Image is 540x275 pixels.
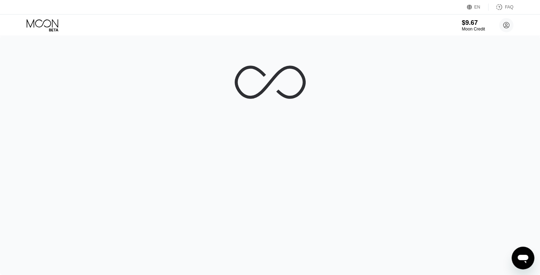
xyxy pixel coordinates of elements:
[467,4,489,11] div: EN
[505,5,513,10] div: FAQ
[512,247,534,269] iframe: Button to launch messaging window
[462,19,485,27] div: $9.67
[462,27,485,32] div: Moon Credit
[474,5,480,10] div: EN
[489,4,513,11] div: FAQ
[462,19,485,32] div: $9.67Moon Credit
